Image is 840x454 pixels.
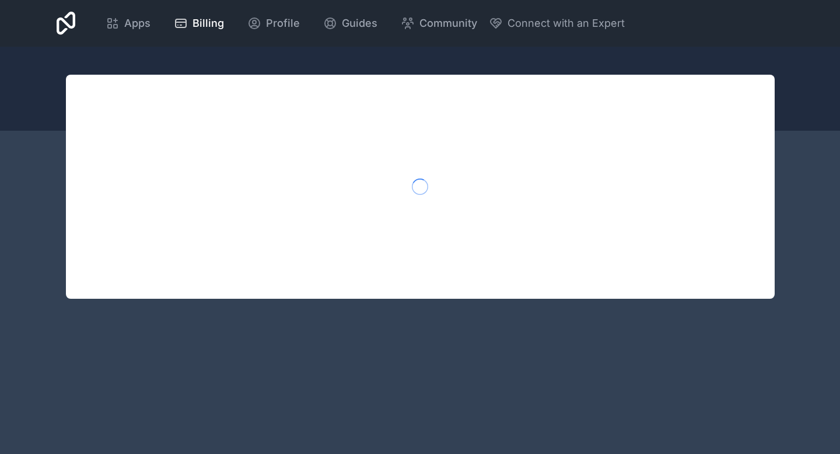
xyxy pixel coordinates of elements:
span: Profile [266,15,300,32]
span: Connect with an Expert [508,15,625,32]
span: Billing [192,15,224,32]
span: Apps [124,15,150,32]
span: Community [419,15,477,32]
button: Connect with an Expert [489,15,625,32]
a: Guides [314,11,387,36]
a: Community [391,11,487,36]
a: Billing [164,11,233,36]
a: Apps [96,11,160,36]
a: Profile [238,11,309,36]
span: Guides [342,15,377,32]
